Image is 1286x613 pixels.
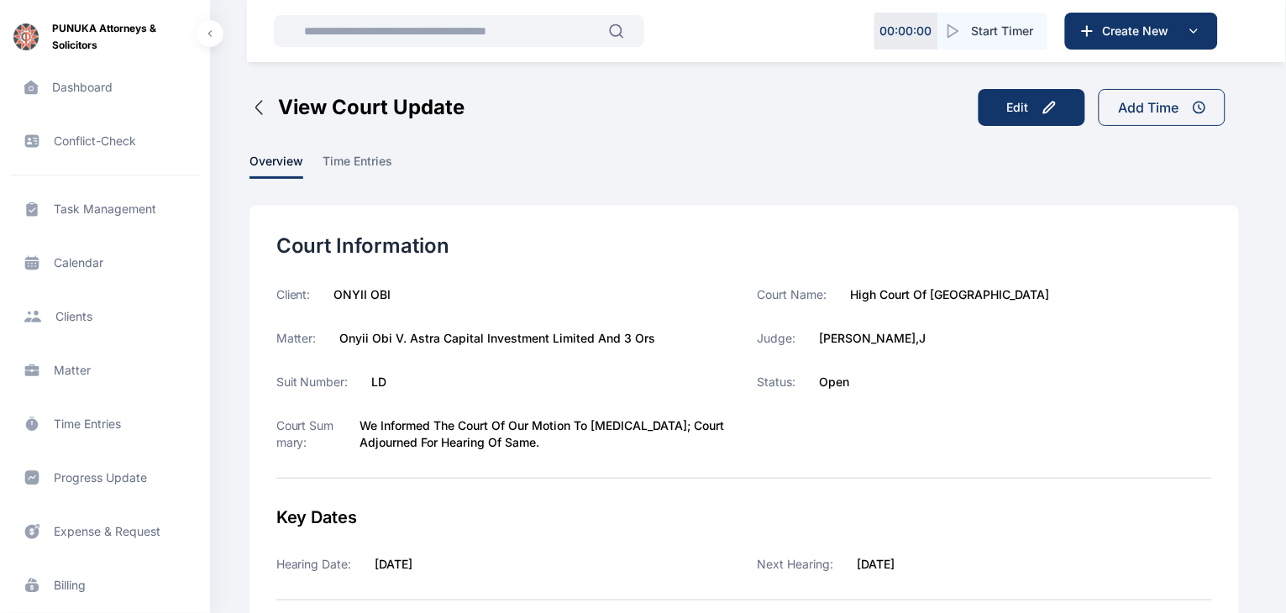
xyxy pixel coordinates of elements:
button: Edit [979,89,1085,126]
label: Next Hearing: [758,556,834,573]
label: [PERSON_NAME],J [820,330,926,347]
a: conflict-check [10,121,200,161]
a: clients [10,296,200,337]
div: Edit [1007,99,1029,116]
label: ONYII OBI [334,286,391,303]
span: Start Timer [972,23,1034,39]
span: View Court Update [278,94,465,121]
label: Client: [276,286,311,303]
label: Open [820,374,850,390]
span: Create New [1096,23,1184,39]
label: Court Summary: [276,417,337,451]
a: billing [10,565,200,605]
label: LD [372,374,387,390]
label: Suit Number: [276,374,349,390]
a: matter [10,350,200,390]
a: overview [249,153,323,179]
div: Court Information [276,233,1212,259]
span: overview [249,153,303,179]
button: View Court Update [249,94,465,121]
label: onyii obi v. Astra Capital Investment Limited and 3 ors [340,330,656,347]
a: time entries [323,153,413,179]
div: Add Time [1119,97,1179,118]
label: Court Name: [758,286,827,303]
label: we informed the court of our motion to [MEDICAL_DATA]; court adjourned for hearing of same. [360,417,730,451]
label: Matter: [276,330,317,347]
label: High Court of [GEOGRAPHIC_DATA] [851,286,1050,303]
a: calendar [10,243,200,283]
span: time entries [323,153,393,179]
label: Hearing Date: [276,557,352,571]
label: [DATE] [375,557,413,571]
a: progress update [10,458,200,498]
div: Key Dates [276,506,1212,529]
button: Create New [1065,13,1218,50]
span: PUNUKA Attorneys & Solicitors [52,20,197,54]
label: Status: [758,374,796,390]
label: Judge: [758,330,796,347]
button: Start Timer [938,13,1047,50]
label: [DATE] [858,556,895,573]
p: 00 : 00 : 00 [880,23,932,39]
a: time entries [10,404,200,444]
a: expense & request [10,511,200,552]
button: Add Time [1099,89,1226,126]
a: dashboard [10,67,200,107]
a: task management [10,189,200,229]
